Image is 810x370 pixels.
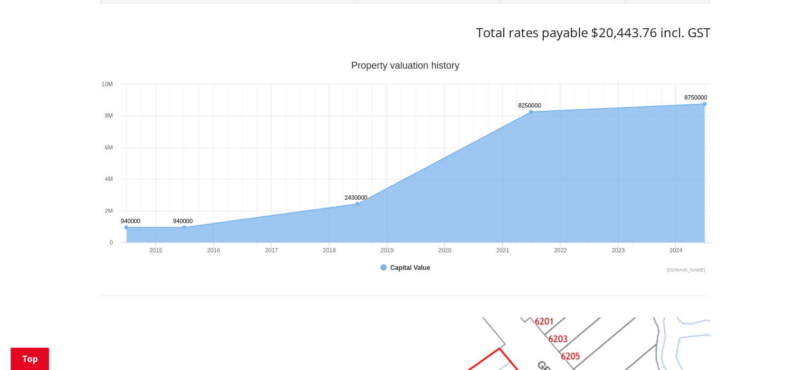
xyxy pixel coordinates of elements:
text: Chart credits: Highcharts.com [666,267,705,273]
div: Property valuation history. Highcharts interactive chart. [100,61,710,274]
text: Property valuation history [351,60,459,71]
path: Wednesday, Jun 30, 12:00, 8,250,000. Capital Value. [529,110,533,114]
text: 10M [101,81,112,87]
text: 2024 [669,247,682,253]
text: 2023 [611,247,624,253]
path: Saturday, Jun 30, 12:00, 2,430,000. Capital Value. [355,202,359,206]
path: Tuesday, Jun 30, 12:00, 940,000. Capital Value. [182,225,186,229]
text: 2022 [554,247,567,253]
text: 2015 [149,247,162,253]
text: 2M [104,208,112,214]
text: 940000 [121,218,141,224]
path: Sunday, Jun 30, 12:00, 8,750,000. Capital Value. [702,102,706,106]
text: 2020 [438,247,451,253]
svg: Interactive chart [100,61,710,274]
text: 6M [104,144,112,151]
text: 8750000 [684,94,707,101]
text: 0 [109,239,112,245]
text: Capital Value [390,264,430,272]
text: 8250000 [518,102,541,109]
h3: Total rates payable $20,443.76 incl. GST [100,25,710,40]
text: 2018 [323,247,336,253]
text: 2021 [496,247,509,253]
text: 940000 [173,218,193,224]
text: 2019 [380,247,393,253]
text: 4M [104,176,112,182]
iframe: Messenger Launcher [761,325,799,364]
a: Top [11,348,49,370]
text: 2430000 [345,194,367,201]
text: 2017 [265,247,277,253]
text: 2016 [207,247,219,253]
text: 8M [104,112,112,119]
path: Monday, Jun 30, 12:00, 940,000. Capital Value. [124,225,128,229]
